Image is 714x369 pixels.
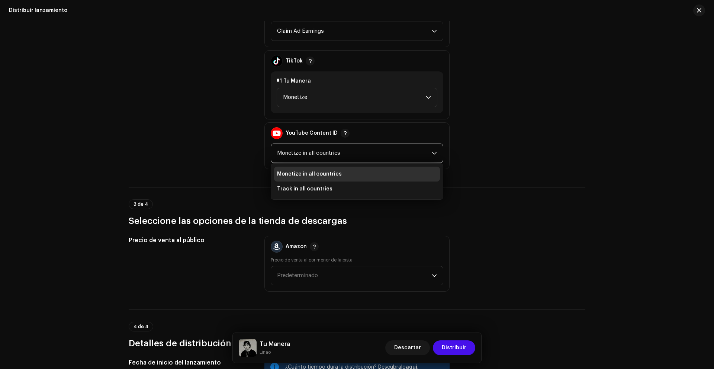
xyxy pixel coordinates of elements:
span: Claim Ad Earnings [277,22,432,41]
div: YouTube Content ID [286,130,338,136]
span: Predeterminado [277,273,318,278]
button: Descartar [385,340,430,355]
h5: Fecha de inicio del lanzamiento [129,358,253,367]
span: Distribuir [442,340,466,355]
h5: Precio de venta al público [129,236,253,245]
span: Monetize in all countries [277,170,342,178]
div: TikTok [286,58,303,64]
li: Monetize in all countries [274,167,440,182]
div: Amazon [286,244,307,250]
small: Tu Manera [260,349,290,356]
div: dropdown trigger [432,266,437,285]
div: Distribuir lanzamiento [9,7,67,13]
span: 3 de 4 [134,202,148,206]
span: Monetize in all countries [277,144,432,163]
span: Track in all countries [277,185,332,193]
span: Predeterminado [277,266,432,285]
ul: Option List [271,164,443,199]
div: dropdown trigger [426,88,431,107]
label: Precio de venta al por menor de la pista [271,257,353,263]
h5: Tu Manera [260,340,290,349]
button: Distribuir [433,340,475,355]
div: #1 Tu Manera [277,77,437,85]
span: 4 de 4 [134,324,148,329]
div: dropdown trigger [432,22,437,41]
span: Descartar [394,340,421,355]
h3: Detalles de distribución [129,337,585,349]
div: dropdown trigger [432,144,437,163]
span: Monetize [283,88,426,107]
h3: Seleccione las opciones de la tienda de descargas [129,215,585,227]
li: Track in all countries [274,182,440,196]
img: 344fe54c-9c6a-46c4-8016-b6e071a8cd8e [239,339,257,357]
